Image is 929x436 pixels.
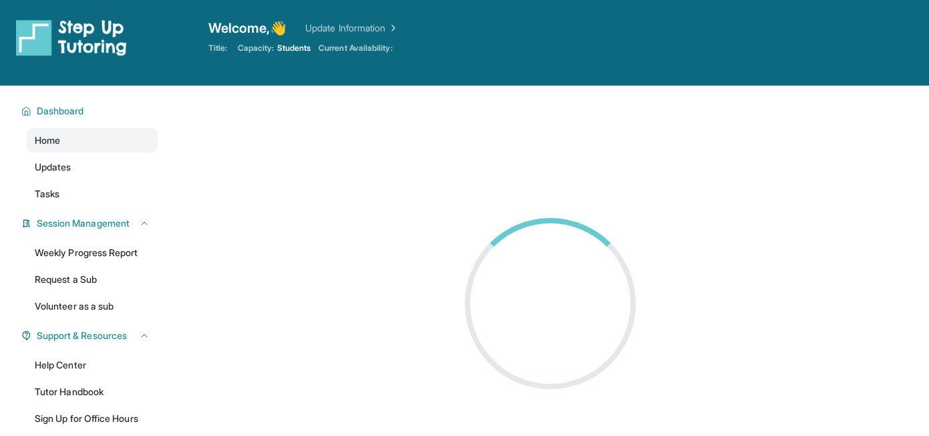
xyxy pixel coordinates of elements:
[31,329,150,342] button: Support & Resources
[27,241,158,265] a: Weekly Progress Report
[35,134,60,147] span: Home
[27,380,158,404] a: Tutor Handbook
[27,407,158,431] a: Sign Up for Office Hours
[27,267,158,292] a: Request a Sub
[27,353,158,377] a: Help Center
[35,160,71,174] span: Updates
[27,182,158,206] a: Tasks
[31,104,150,118] button: Dashboard
[319,43,392,53] span: Current Availability:
[305,21,399,35] a: Update Information
[27,155,158,179] a: Updates
[16,19,127,56] img: logo
[37,104,84,118] span: Dashboard
[31,217,150,230] button: Session Management
[35,187,59,201] span: Tasks
[37,217,130,230] span: Session Management
[27,128,158,152] a: Home
[208,43,227,53] span: Title:
[27,294,158,318] a: Volunteer as a sub
[238,43,274,53] span: Capacity:
[277,43,311,53] span: Students
[208,19,287,37] span: Welcome, 👋
[385,21,399,35] img: Chevron Right
[37,329,127,342] span: Support & Resources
